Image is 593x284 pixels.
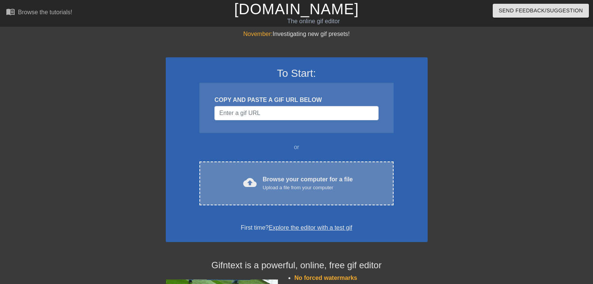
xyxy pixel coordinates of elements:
span: Send Feedback/Suggestion [499,6,583,15]
h4: Gifntext is a powerful, online, free gif editor [166,260,428,271]
div: The online gif editor [201,17,425,26]
div: or [185,143,408,152]
input: Username [214,106,378,120]
a: [DOMAIN_NAME] [234,1,359,17]
span: November: [243,31,272,37]
div: Investigating new gif presets! [166,30,428,39]
h3: To Start: [175,67,418,80]
div: Browse your computer for a file [263,175,353,191]
span: menu_book [6,7,15,16]
div: First time? [175,223,418,232]
span: No forced watermarks [294,275,357,281]
span: cloud_upload [243,176,257,189]
div: COPY AND PASTE A GIF URL BELOW [214,96,378,105]
a: Browse the tutorials! [6,7,72,19]
a: Explore the editor with a test gif [269,224,352,231]
button: Send Feedback/Suggestion [493,4,589,18]
div: Browse the tutorials! [18,9,72,15]
div: Upload a file from your computer [263,184,353,191]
